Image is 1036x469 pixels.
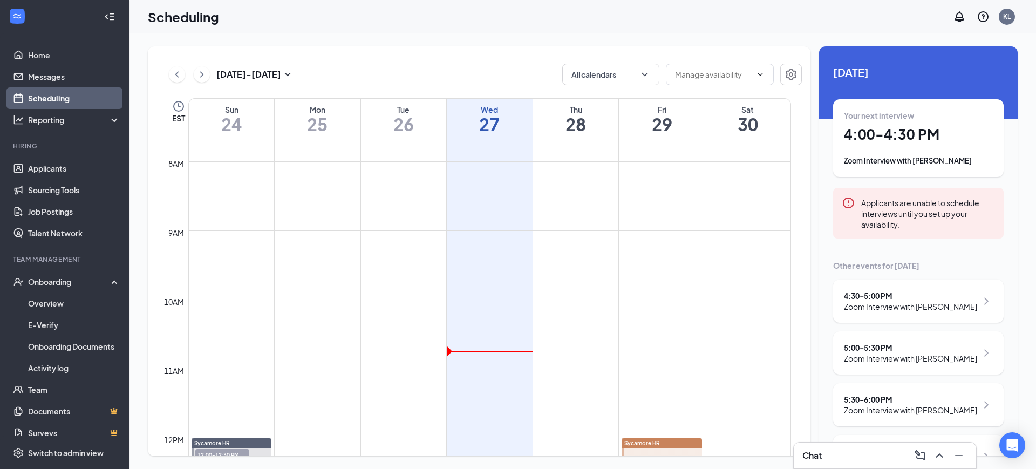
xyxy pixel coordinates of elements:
a: Scheduling [28,87,120,109]
div: Zoom Interview with [PERSON_NAME] [844,353,977,364]
div: Sat [705,104,790,115]
svg: ChevronLeft [172,68,182,81]
div: 12pm [162,434,186,446]
button: ComposeMessage [911,447,929,464]
svg: Settings [13,447,24,458]
h1: 30 [705,115,790,133]
svg: Settings [785,68,798,81]
div: Zoom Interview with [PERSON_NAME] [844,155,993,166]
h1: 27 [447,115,533,133]
svg: ComposeMessage [914,449,926,462]
a: SurveysCrown [28,422,120,444]
svg: QuestionInfo [977,10,990,23]
svg: Analysis [13,114,24,125]
div: 4:30 - 5:00 PM [844,290,977,301]
svg: Notifications [953,10,966,23]
a: Talent Network [28,222,120,244]
svg: ChevronUp [933,449,946,462]
div: 5:00 - 5:30 PM [844,342,977,353]
a: Overview [28,293,120,314]
div: 8am [166,158,186,169]
div: Sun [189,104,274,115]
h1: 24 [189,115,274,133]
a: August 30, 2025 [705,99,790,139]
h1: 25 [275,115,360,133]
div: Onboarding [28,276,111,287]
a: Team [28,379,120,400]
svg: ChevronRight [980,295,993,308]
h1: 26 [361,115,447,133]
div: Other events for [DATE] [833,260,1004,271]
span: Sycamore HR [194,440,230,446]
a: Messages [28,66,120,87]
div: Your next interview [844,110,993,121]
a: E-Verify [28,314,120,336]
a: August 24, 2025 [189,99,274,139]
div: Hiring [13,141,118,151]
h1: 4:00 - 4:30 PM [844,125,993,144]
svg: UserCheck [13,276,24,287]
div: Mon [275,104,360,115]
svg: ChevronDown [756,70,765,79]
button: ChevronRight [194,66,210,83]
svg: Collapse [104,11,115,22]
h1: 29 [619,115,705,133]
div: 5:30 - 6:00 PM [844,394,977,405]
div: Reporting [28,114,121,125]
svg: WorkstreamLogo [12,11,23,22]
div: Switch to admin view [28,447,104,458]
a: August 27, 2025 [447,99,533,139]
input: Manage availability [675,69,752,80]
a: August 26, 2025 [361,99,447,139]
div: Open Intercom Messenger [999,432,1025,458]
div: Wed [447,104,533,115]
a: Activity log [28,357,120,379]
span: [DATE] [833,64,1004,80]
a: Home [28,44,120,66]
svg: ChevronRight [980,346,993,359]
a: Sourcing Tools [28,179,120,201]
button: ChevronLeft [169,66,185,83]
button: Settings [780,64,802,85]
span: EST [172,113,185,124]
div: Thu [533,104,619,115]
a: August 28, 2025 [533,99,619,139]
a: August 29, 2025 [619,99,705,139]
a: August 25, 2025 [275,99,360,139]
span: 12:00-12:30 PM [195,449,249,460]
h3: [DATE] - [DATE] [216,69,281,80]
a: Onboarding Documents [28,336,120,357]
svg: SmallChevronDown [281,68,294,81]
h3: Chat [802,450,822,461]
span: Sycamore HR [624,440,660,446]
div: Team Management [13,255,118,264]
a: Job Postings [28,201,120,222]
svg: ChevronRight [980,398,993,411]
div: 9am [166,227,186,239]
h1: Scheduling [148,8,219,26]
button: Minimize [950,447,967,464]
a: DocumentsCrown [28,400,120,422]
button: All calendarsChevronDown [562,64,659,85]
div: 11am [162,365,186,377]
div: Zoom Interview with [PERSON_NAME] [844,301,977,312]
div: Applicants are unable to schedule interviews until you set up your availability. [861,196,995,230]
svg: ChevronRight [980,450,993,463]
div: Tue [361,104,447,115]
div: Zoom Interview with [PERSON_NAME] [844,405,977,416]
svg: ChevronRight [196,68,207,81]
div: 10am [162,296,186,308]
h1: 28 [533,115,619,133]
svg: Minimize [952,449,965,462]
svg: ChevronDown [639,69,650,80]
div: Fri [619,104,705,115]
svg: Clock [172,100,185,113]
div: KL [1003,12,1011,21]
a: Applicants [28,158,120,179]
svg: Error [842,196,855,209]
button: ChevronUp [931,447,948,464]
